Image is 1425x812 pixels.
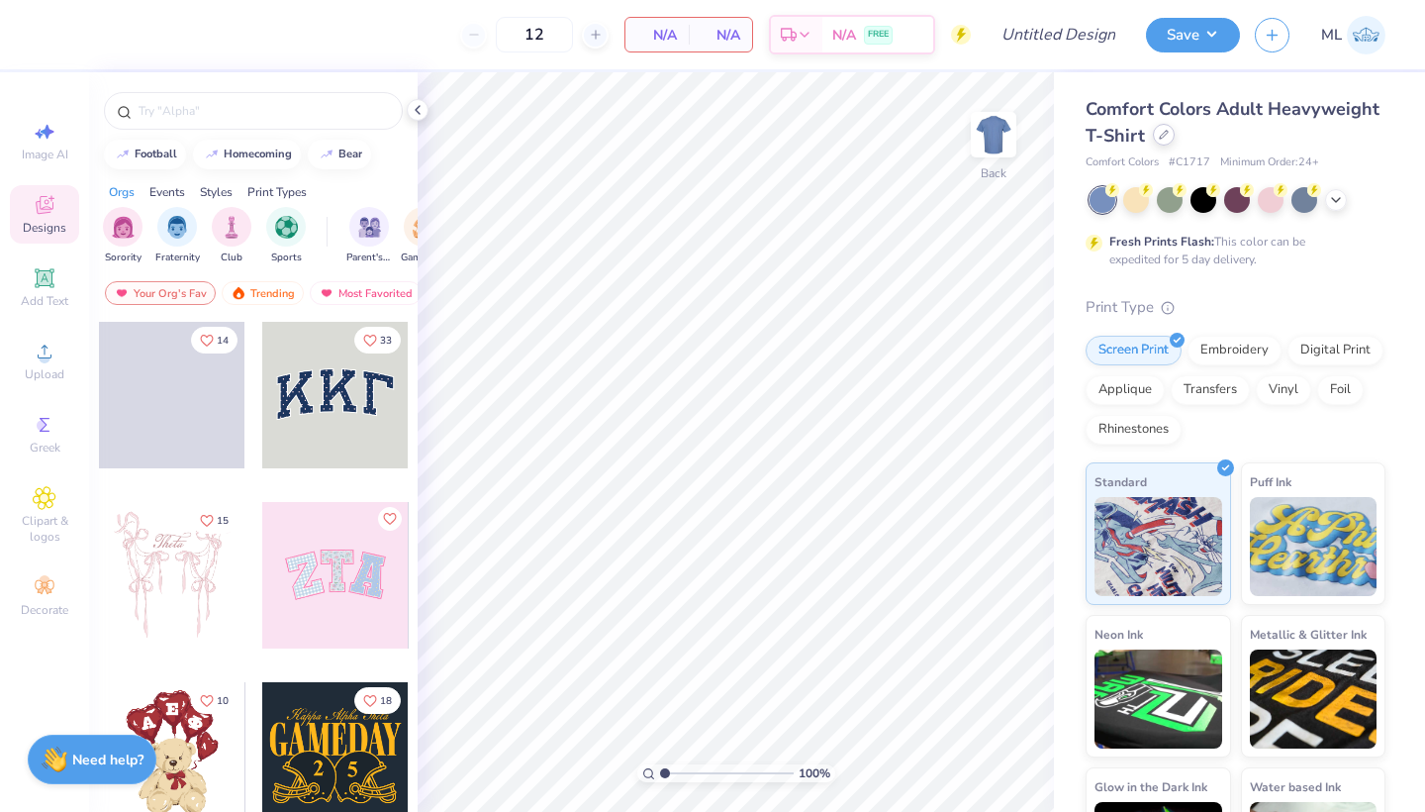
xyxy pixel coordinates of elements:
[354,327,401,354] button: Like
[496,17,573,52] input: – –
[105,251,142,265] span: Sorority
[981,164,1006,182] div: Back
[832,25,856,46] span: N/A
[1094,624,1143,645] span: Neon Ink
[10,513,79,545] span: Clipart & logos
[637,25,677,46] span: N/A
[21,602,68,618] span: Decorate
[401,207,446,265] button: filter button
[868,28,889,42] span: FREE
[1094,497,1222,596] img: Standard
[1086,97,1379,148] span: Comfort Colors Adult Heavyweight T-Shirt
[1187,336,1282,365] div: Embroidery
[104,140,186,169] button: football
[114,286,130,300] img: most_fav.gif
[105,281,216,305] div: Your Org's Fav
[1250,650,1377,749] img: Metallic & Glitter Ink
[247,183,307,201] div: Print Types
[1250,497,1377,596] img: Puff Ink
[200,183,233,201] div: Styles
[212,207,251,265] div: filter for Club
[1317,375,1364,405] div: Foil
[1256,375,1311,405] div: Vinyl
[1094,776,1207,797] span: Glow in the Dark Ink
[135,149,177,159] div: football
[166,216,188,239] img: Fraternity Image
[109,183,135,201] div: Orgs
[1146,18,1240,52] button: Save
[222,281,304,305] div: Trending
[23,220,66,236] span: Designs
[1287,336,1383,365] div: Digital Print
[191,507,237,534] button: Like
[25,366,64,382] span: Upload
[346,207,392,265] div: filter for Parent's Weekend
[191,327,237,354] button: Like
[1086,375,1165,405] div: Applique
[21,293,68,309] span: Add Text
[112,216,135,239] img: Sorority Image
[1220,154,1319,171] span: Minimum Order: 24 +
[401,251,446,265] span: Game Day
[338,149,362,159] div: bear
[346,207,392,265] button: filter button
[137,101,390,121] input: Try "Alpha"
[1109,233,1353,268] div: This color can be expedited for 5 day delivery.
[30,440,60,456] span: Greek
[217,336,229,346] span: 14
[413,216,435,239] img: Game Day Image
[266,207,306,265] button: filter button
[310,281,422,305] div: Most Favorited
[1109,234,1214,250] strong: Fresh Prints Flash:
[221,251,242,265] span: Club
[1250,624,1367,645] span: Metallic & Glitter Ink
[231,286,246,300] img: trending.gif
[799,764,830,782] span: 100 %
[271,251,302,265] span: Sports
[346,251,392,265] span: Parent's Weekend
[701,25,740,46] span: N/A
[1169,154,1210,171] span: # C1717
[204,149,220,160] img: trend_line.gif
[986,15,1131,54] input: Untitled Design
[319,286,334,300] img: most_fav.gif
[1086,415,1182,445] div: Rhinestones
[1086,296,1385,319] div: Print Type
[115,149,131,160] img: trend_line.gif
[1250,776,1341,797] span: Water based Ink
[354,687,401,714] button: Like
[266,207,306,265] div: filter for Sports
[193,140,301,169] button: homecoming
[1347,16,1385,54] img: Mallie Lahman
[22,147,68,162] span: Image AI
[358,216,381,239] img: Parent's Weekend Image
[72,751,143,769] strong: Need help?
[1086,154,1159,171] span: Comfort Colors
[401,207,446,265] div: filter for Game Day
[1086,336,1182,365] div: Screen Print
[149,183,185,201] div: Events
[221,216,242,239] img: Club Image
[212,207,251,265] button: filter button
[155,207,200,265] button: filter button
[155,251,200,265] span: Fraternity
[380,336,392,346] span: 33
[103,207,142,265] button: filter button
[1171,375,1250,405] div: Transfers
[275,216,298,239] img: Sports Image
[974,115,1013,154] img: Back
[1094,471,1147,492] span: Standard
[1321,24,1342,47] span: ML
[1250,471,1291,492] span: Puff Ink
[380,696,392,706] span: 18
[308,140,371,169] button: bear
[224,149,292,159] div: homecoming
[103,207,142,265] div: filter for Sorority
[217,696,229,706] span: 10
[1094,650,1222,749] img: Neon Ink
[319,149,334,160] img: trend_line.gif
[378,507,402,531] button: Like
[191,687,237,714] button: Like
[155,207,200,265] div: filter for Fraternity
[217,516,229,526] span: 15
